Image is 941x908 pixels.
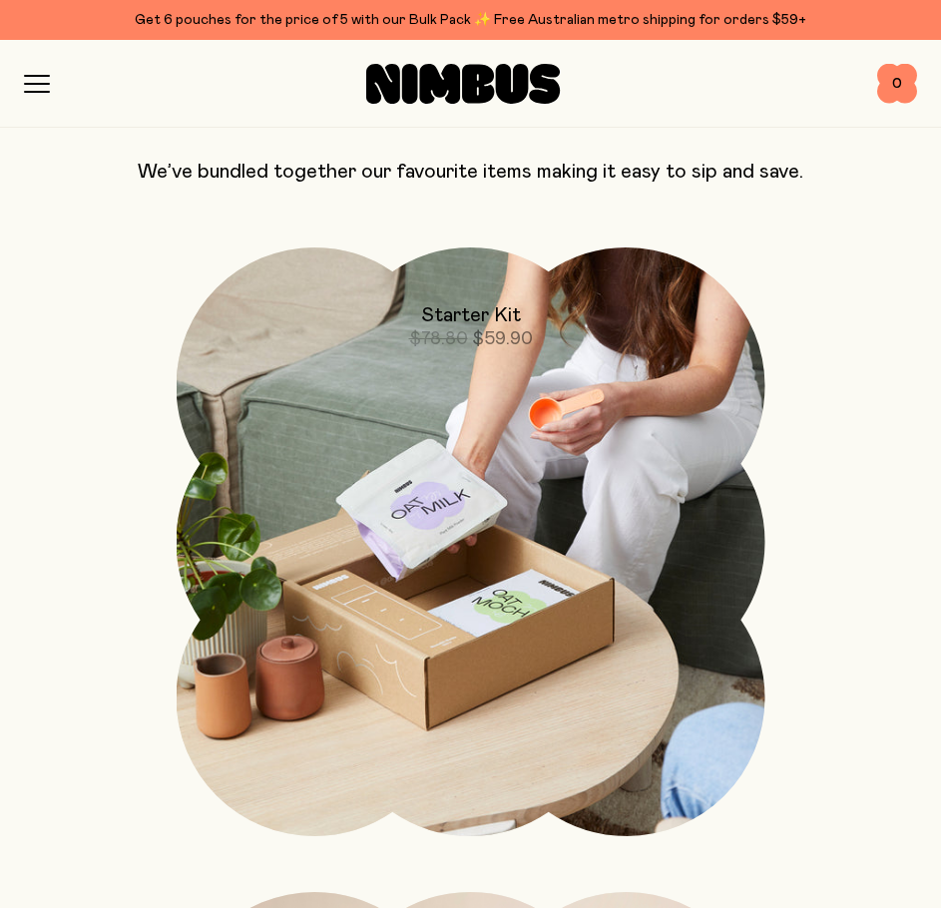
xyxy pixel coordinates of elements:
div: Get 6 pouches for the price of 5 with our Bulk Pack ✨ Free Australian metro shipping for orders $59+ [24,8,917,32]
h2: Starter Kit [421,303,521,327]
span: $78.80 [409,330,468,348]
span: $59.90 [472,330,533,348]
p: We’ve bundled together our favourite items making it easy to sip and save. [24,160,917,184]
a: Starter Kit$78.80$59.90 [177,247,765,836]
button: 0 [877,64,917,104]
